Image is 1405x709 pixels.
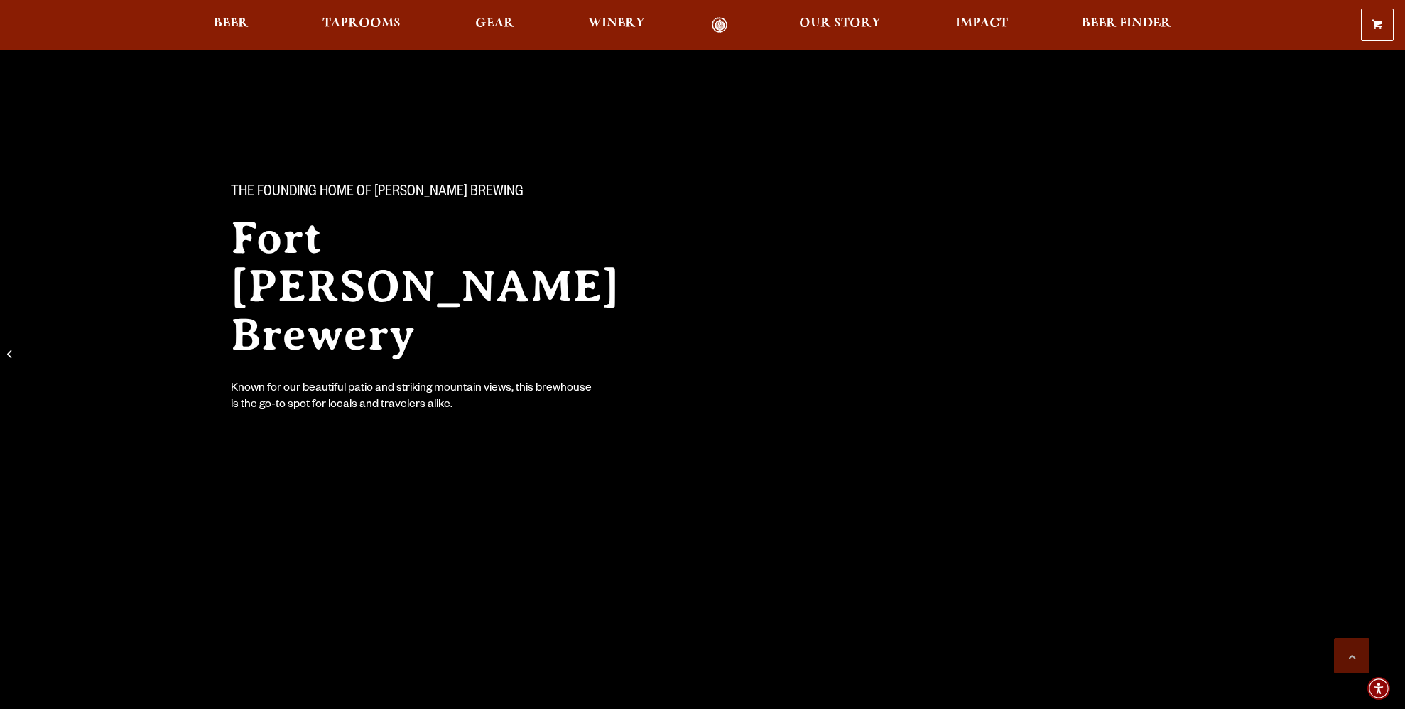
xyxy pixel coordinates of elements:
[1367,677,1390,700] div: Accessibility Menu
[588,18,645,29] span: Winery
[475,18,514,29] span: Gear
[955,18,1008,29] span: Impact
[790,17,890,33] a: Our Story
[1334,638,1369,673] a: Scroll to top
[799,18,881,29] span: Our Story
[231,184,524,202] span: The Founding Home of [PERSON_NAME] Brewing
[693,17,746,33] a: Odell Home
[466,17,524,33] a: Gear
[205,17,258,33] a: Beer
[946,17,1017,33] a: Impact
[231,214,674,359] h2: Fort [PERSON_NAME] Brewery
[214,18,249,29] span: Beer
[322,18,401,29] span: Taprooms
[313,17,410,33] a: Taprooms
[1073,17,1181,33] a: Beer Finder
[579,17,654,33] a: Winery
[1082,18,1171,29] span: Beer Finder
[231,381,595,414] div: Known for our beautiful patio and striking mountain views, this brewhouse is the go-to spot for l...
